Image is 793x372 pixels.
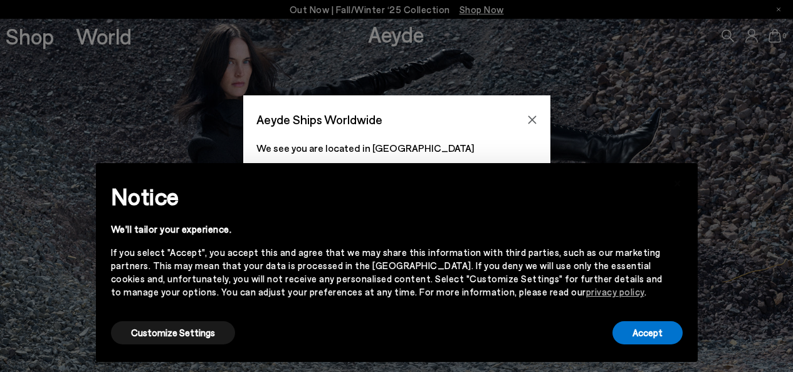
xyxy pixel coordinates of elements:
button: Customize Settings [111,321,235,344]
a: privacy policy [586,286,644,297]
button: Close this notice [663,167,693,197]
button: Close [523,110,542,129]
h2: Notice [111,180,663,213]
button: Accept [612,321,683,344]
span: Aeyde Ships Worldwide [256,109,382,130]
p: We see you are located in [GEOGRAPHIC_DATA] [256,141,537,156]
span: × [673,173,682,191]
div: We'll tailor your experience. [111,223,663,236]
div: If you select "Accept", you accept this and agree that we may share this information with third p... [111,246,663,299]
